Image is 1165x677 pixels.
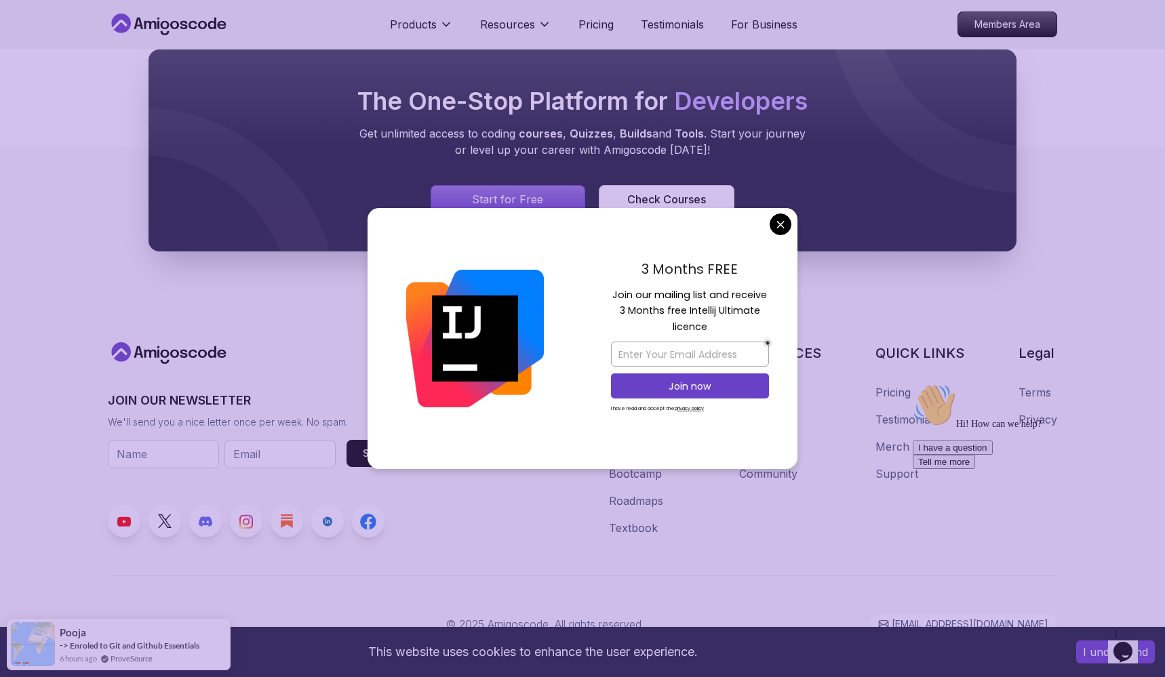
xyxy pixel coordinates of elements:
span: Pooja [60,627,86,638]
a: Roadmaps [609,493,663,509]
p: © 2025 Amigoscode. All rights reserved. [446,616,644,632]
h3: JOIN OUR NEWSLETTER [108,391,412,410]
p: Resources [480,16,535,33]
span: courses [519,127,563,140]
a: Pricing [578,16,614,33]
div: Submit [363,447,395,460]
span: -> [60,640,68,651]
button: Tell me more [5,77,68,91]
div: 👋Hi! How can we help?I have a questionTell me more [5,5,250,91]
button: Submit [347,440,412,467]
a: Merch [875,438,909,455]
p: [EMAIL_ADDRESS][DOMAIN_NAME] [892,617,1048,631]
input: Email [224,440,336,468]
a: Community [739,466,797,482]
p: Get unlimited access to coding , , and . Start your journey or level up your career with Amigosco... [355,125,810,158]
a: Bootcamp [609,466,662,482]
a: Signin page [431,185,585,213]
button: I have a question [5,62,85,77]
a: Courses page [599,185,734,213]
p: We'll send you a nice letter once per week. No spam. [108,415,412,429]
iframe: chat widget [907,378,1151,616]
div: This website uses cookies to enhance the user experience. [10,637,1056,667]
button: Resources [480,16,551,43]
a: Youtube link [108,505,140,537]
a: Testimonials [641,16,704,33]
a: Pricing [875,384,911,401]
p: Members Area [958,12,1057,37]
span: Builds [620,127,652,140]
a: Instagram link [230,505,262,537]
h3: QUICK LINKS [875,344,964,363]
h3: Legal [1019,344,1057,363]
a: Support [875,466,918,482]
img: :wave: [5,5,49,49]
a: LinkedIn link [311,505,344,537]
p: Start for Free [472,191,543,207]
input: Name [108,440,219,468]
button: Products [390,16,453,43]
h2: The One-Stop Platform for [355,87,810,115]
button: Check Courses [599,185,734,213]
div: Check Courses [627,191,706,207]
a: [EMAIL_ADDRESS][DOMAIN_NAME] [869,614,1057,634]
span: Tools [675,127,704,140]
a: Discord link [189,505,222,537]
a: For Business [731,16,797,33]
a: Facebook link [352,505,384,537]
p: Assalamualaikum [108,616,221,632]
a: Members Area [957,12,1057,37]
a: Twitter link [149,505,181,537]
button: Accept cookies [1076,640,1155,663]
a: Textbook [609,520,658,536]
a: Enroled to Git and Github Essentials [70,640,199,651]
a: Testimonials [875,411,939,428]
span: Hi! How can we help? [5,41,134,51]
iframe: chat widget [1108,623,1151,663]
img: provesource social proof notification image [11,622,55,666]
span: Quizzes [570,127,613,140]
a: ProveSource [111,653,153,664]
span: Developers [674,86,808,116]
a: Blog link [271,505,303,537]
p: Products [390,16,437,33]
span: 6 hours ago [60,653,97,664]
